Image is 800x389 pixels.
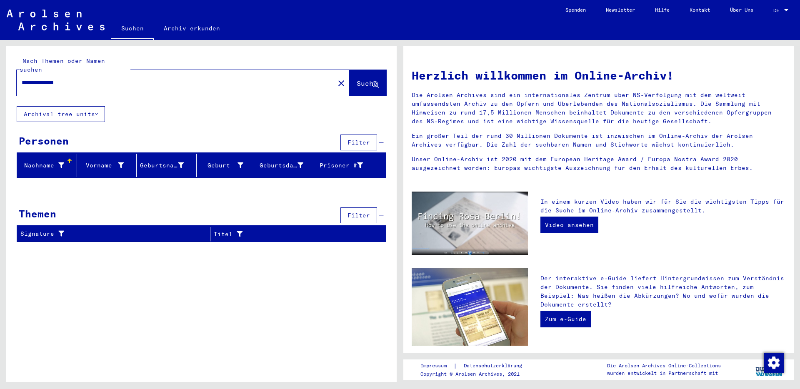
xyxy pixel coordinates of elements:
[754,359,785,380] img: yv_logo.png
[260,161,303,170] div: Geburtsdatum
[19,206,56,221] div: Themen
[111,18,154,40] a: Suchen
[420,362,453,370] a: Impressum
[350,70,386,96] button: Suche
[420,370,532,378] p: Copyright © Arolsen Archives, 2021
[420,362,532,370] div: |
[336,78,346,88] mat-icon: close
[137,154,197,177] mat-header-cell: Geburtsname
[154,18,230,38] a: Archiv erkunden
[412,67,785,84] h1: Herzlich willkommen im Online-Archiv!
[320,159,376,172] div: Prisoner #
[340,207,377,223] button: Filter
[260,159,316,172] div: Geburtsdatum
[607,369,721,377] p: wurden entwickelt in Partnerschaft mit
[357,79,377,87] span: Suche
[200,161,244,170] div: Geburt‏
[20,229,200,238] div: Signature
[412,268,528,346] img: eguide.jpg
[256,154,316,177] mat-header-cell: Geburtsdatum
[17,106,105,122] button: Archival tree units
[412,132,785,149] p: Ein großer Teil der rund 30 Millionen Dokumente ist inzwischen im Online-Archiv der Arolsen Archi...
[773,7,782,13] span: DE
[540,197,785,215] p: In einem kurzen Video haben wir für Sie die wichtigsten Tipps für die Suche im Online-Archiv zusa...
[457,362,532,370] a: Datenschutzerklärung
[540,217,598,233] a: Video ansehen
[19,133,69,148] div: Personen
[197,154,257,177] mat-header-cell: Geburt‏
[347,212,370,219] span: Filter
[214,227,376,241] div: Titel
[412,192,528,255] img: video.jpg
[320,161,363,170] div: Prisoner #
[7,10,105,30] img: Arolsen_neg.svg
[20,161,64,170] div: Nachname
[140,159,196,172] div: Geburtsname
[333,75,350,91] button: Clear
[20,57,105,73] mat-label: Nach Themen oder Namen suchen
[77,154,137,177] mat-header-cell: Vorname
[80,159,137,172] div: Vorname
[412,155,785,172] p: Unser Online-Archiv ist 2020 mit dem European Heritage Award / Europa Nostra Award 2020 ausgezeic...
[316,154,386,177] mat-header-cell: Prisoner #
[412,91,785,126] p: Die Arolsen Archives sind ein internationales Zentrum über NS-Verfolgung mit dem weltweit umfasse...
[20,159,77,172] div: Nachname
[540,274,785,309] p: Der interaktive e-Guide liefert Hintergrundwissen zum Verständnis der Dokumente. Sie finden viele...
[140,161,184,170] div: Geburtsname
[764,353,784,373] img: Zustimmung ändern
[347,139,370,146] span: Filter
[20,227,210,241] div: Signature
[17,154,77,177] mat-header-cell: Nachname
[540,311,591,327] a: Zum e-Guide
[80,161,124,170] div: Vorname
[607,362,721,369] p: Die Arolsen Archives Online-Collections
[200,159,256,172] div: Geburt‏
[214,230,365,239] div: Titel
[340,135,377,150] button: Filter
